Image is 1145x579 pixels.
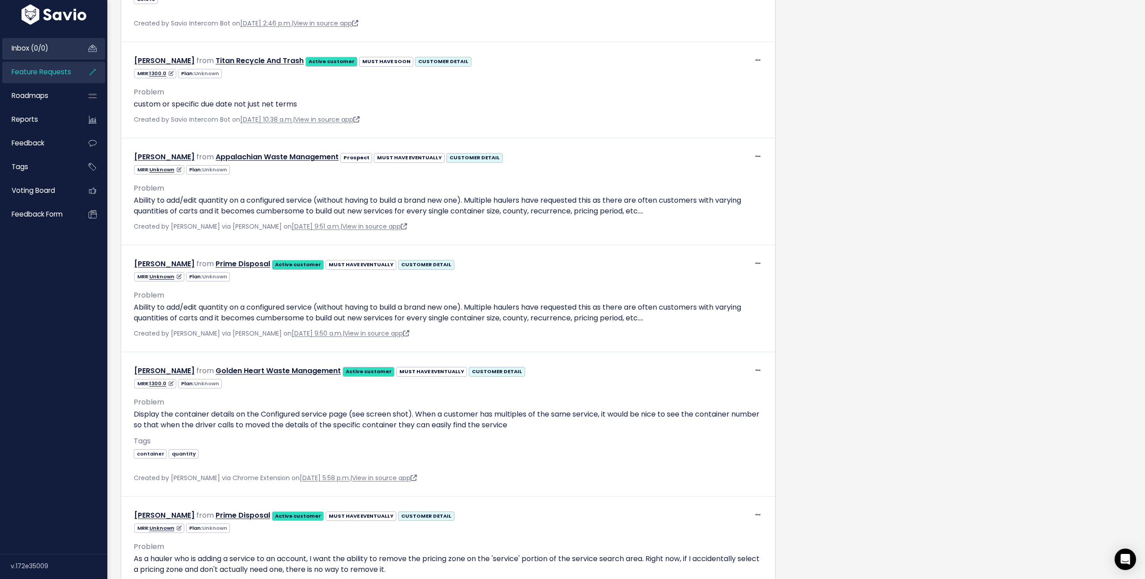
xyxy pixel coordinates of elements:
span: Created by [PERSON_NAME] via Chrome Extension on | [134,473,417,482]
span: from [196,259,214,269]
a: [PERSON_NAME] [134,259,195,269]
a: [DATE] 10:38 a.m. [240,115,293,124]
a: Titan Recycle And Trash [216,55,304,66]
p: Display the container details on the Configured service page (see screen shot). When a customer h... [134,409,763,430]
a: Inbox (0/0) [2,38,74,59]
strong: MUST HAVE EVENTUALLY [329,512,394,519]
span: Plan: [186,165,230,175]
span: quantity [169,449,199,459]
span: Unknown [202,273,227,280]
strong: MUST HAVE EVENTUALLY [329,261,394,268]
strong: Active customer [346,368,392,375]
a: Unknown [149,524,182,532]
div: Open Intercom Messenger [1115,549,1136,570]
a: quantity [169,449,199,458]
strong: CUSTOMER DETAIL [418,58,468,65]
span: Problem [134,290,164,300]
strong: MUST HAVE EVENTUALLY [399,368,464,375]
strong: Active customer [275,512,321,519]
a: View in source app [293,19,358,28]
span: Plan: [186,524,230,533]
span: Feedback form [12,209,63,219]
img: logo-white.9d6f32f41409.svg [19,4,89,25]
span: MRR: [134,272,184,281]
span: Created by Savio Intercom Bot on | [134,19,358,28]
a: Unknown [149,273,182,280]
p: As a hauler who is adding a service to an account, I want the ability to remove the pricing zone ... [134,553,763,575]
span: from [196,152,214,162]
a: 1300.0 [149,70,174,77]
span: Plan: [178,379,222,388]
a: View in source app [295,115,360,124]
p: Ability to add/edit quantity on a configured service (without having to build a brand new one). M... [134,195,763,217]
strong: CUSTOMER DETAIL [401,261,451,268]
a: View in source app [342,222,407,231]
span: Feature Requests [12,67,71,77]
span: Plan: [186,272,230,281]
a: Appalachian Waste Management [216,152,339,162]
span: Created by [PERSON_NAME] via [PERSON_NAME] on | [134,222,407,231]
span: Problem [134,541,164,552]
a: Roadmaps [2,85,74,106]
span: from [196,366,214,376]
span: Problem [134,397,164,407]
div: v.172e35009 [11,554,107,578]
strong: Prospect [343,154,369,161]
a: Voting Board [2,180,74,201]
span: from [196,55,214,66]
a: [PERSON_NAME] [134,366,195,376]
a: [DATE] 5:58 p.m. [300,473,350,482]
a: Feature Requests [2,62,74,82]
a: View in source app [344,329,409,338]
a: Unknown [149,166,182,173]
span: MRR: [134,524,184,533]
span: Problem [134,183,164,193]
strong: MUST HAVE EVENTUALLY [377,154,442,161]
span: MRR: [134,69,176,78]
span: Roadmaps [12,91,48,100]
span: Created by [PERSON_NAME] via [PERSON_NAME] on | [134,329,409,338]
span: Tags [12,162,28,171]
strong: Active customer [309,58,355,65]
span: container [134,449,167,459]
span: Tags [134,436,151,446]
span: Unknown [194,70,219,77]
a: Feedback [2,133,74,153]
a: [DATE] 9:51 a.m. [292,222,340,231]
a: [DATE] 2:46 p.m. [240,19,292,28]
a: [PERSON_NAME] [134,152,195,162]
a: Feedback form [2,204,74,225]
a: View in source app [352,473,417,482]
a: Prime Disposal [216,510,270,520]
span: Inbox (0/0) [12,43,48,53]
p: custom or specific due date not just net terms [134,99,763,110]
a: [PERSON_NAME] [134,510,195,520]
span: MRR: [134,379,176,388]
span: Feedback [12,138,44,148]
span: Reports [12,115,38,124]
p: Ability to add/edit quantity on a configured service (without having to build a brand new one). M... [134,302,763,324]
span: Created by Savio Intercom Bot on | [134,115,360,124]
a: Tags [2,157,74,177]
a: Reports [2,109,74,130]
span: Plan: [178,69,222,78]
strong: MUST HAVE SOON [362,58,411,65]
strong: CUSTOMER DETAIL [450,154,500,161]
a: container [134,449,167,458]
a: [DATE] 9:50 a.m. [292,329,343,338]
a: Prime Disposal [216,259,270,269]
strong: CUSTOMER DETAIL [472,368,522,375]
strong: CUSTOMER DETAIL [401,512,451,519]
span: Problem [134,87,164,97]
a: [PERSON_NAME] [134,55,195,66]
strong: Active customer [275,261,321,268]
span: Unknown [202,524,227,532]
span: Unknown [194,380,219,387]
a: 1300.0 [149,380,174,387]
span: from [196,510,214,520]
span: MRR: [134,165,184,175]
a: Golden Heart Waste Management [216,366,341,376]
span: Unknown [202,166,227,173]
span: Voting Board [12,186,55,195]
